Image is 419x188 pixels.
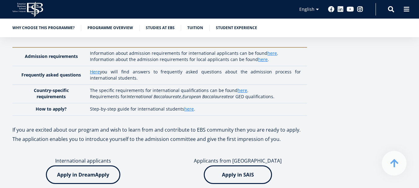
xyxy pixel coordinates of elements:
a: Youtube [347,6,354,12]
span: Two-year MBA [7,94,34,100]
span: Technology Innovation MBA [7,102,60,108]
p: If you are excited about our program and wish to learn from and contribute to EBS community then ... [12,125,307,134]
a: here [258,56,268,63]
a: Student experience [216,25,257,31]
a: here [184,106,194,112]
input: Technology Innovation MBA [2,103,6,107]
p: Information about the admission requirements for local applicants can be found . [90,56,301,63]
a: here [267,50,277,56]
a: Here [90,69,100,75]
em: International Baccalaureate [127,94,181,99]
strong: Country-specific requirements [34,87,69,99]
p: Applicants from [GEOGRAPHIC_DATA] [167,156,308,165]
span: Last Name [147,0,167,6]
p: International applicants [12,156,154,165]
a: Why choose this programme? [12,25,75,31]
a: here [238,87,247,94]
input: Two-year MBA [2,94,6,98]
p: Information about admission requirements for international applicants can be found . [90,50,301,56]
a: Linkedin [337,6,344,12]
strong: How to apply? [36,106,67,112]
img: Apply in DreamApply [46,165,120,184]
p: Requirements for , or GED qualifications. [90,94,301,100]
a: Facebook [328,6,334,12]
img: Apply in SAIS [204,165,272,184]
a: Instagram [357,6,363,12]
p: Step-by-step guide for international students . [90,106,301,112]
strong: Frequently asked questions [21,72,81,78]
em: European Baccalaureate [182,94,230,99]
strong: Admission requirements [25,53,78,59]
a: Programme overview [87,25,133,31]
input: One-year MBA (in Estonian) [2,86,6,90]
span: One-year MBA (in Estonian) [7,86,58,92]
a: Studies at EBS [146,25,175,31]
td: you will find answers to frequently asked questions about the admission process for international... [87,66,307,85]
p: The specific requirements for international qualifications can be found . [90,87,301,94]
p: The application enables you to introduce yourself to the admission committee and give the first i... [12,134,307,144]
a: Tuition [187,25,203,31]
